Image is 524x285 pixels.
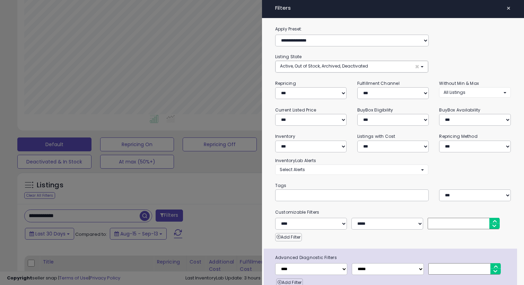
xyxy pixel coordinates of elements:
[439,80,479,86] small: Without Min & Max
[444,89,465,95] span: All Listings
[439,107,480,113] small: BuyBox Availability
[415,63,419,70] span: ×
[506,3,511,13] span: ×
[275,158,316,163] small: InventoryLab Alerts
[270,25,516,33] label: Apply Preset:
[276,61,428,72] button: Active, Out of Stock, Archived, Deactivated ×
[275,133,295,139] small: Inventory
[275,107,316,113] small: Current Listed Price
[275,80,296,86] small: Repricing
[357,107,393,113] small: BuyBox Eligibility
[275,54,302,60] small: Listing State
[357,133,395,139] small: Listings with Cost
[439,87,511,97] button: All Listings
[280,167,305,172] span: Select Alerts
[504,3,514,13] button: ×
[275,164,428,175] button: Select Alerts
[439,133,478,139] small: Repricing Method
[270,208,516,216] small: Customizable Filters
[275,5,511,11] h4: Filters
[270,254,517,261] span: Advanced Diagnostic Filters
[275,233,302,241] button: Add Filter
[280,63,368,69] span: Active, Out of Stock, Archived, Deactivated
[270,182,516,189] small: Tags
[357,80,400,86] small: Fulfillment Channel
